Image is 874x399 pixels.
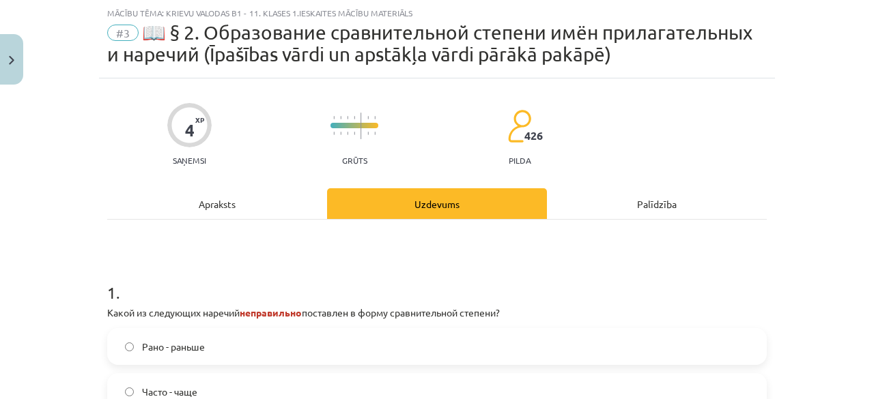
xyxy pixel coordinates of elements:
[354,132,355,135] img: icon-short-line-57e1e144782c952c97e751825c79c345078a6d821885a25fce030b3d8c18986b.svg
[125,342,134,351] input: Рано - раньше
[367,132,369,135] img: icon-short-line-57e1e144782c952c97e751825c79c345078a6d821885a25fce030b3d8c18986b.svg
[107,188,327,219] div: Apraksts
[333,116,335,119] img: icon-short-line-57e1e144782c952c97e751825c79c345078a6d821885a25fce030b3d8c18986b.svg
[107,259,767,301] h1: 1 .
[327,188,547,219] div: Uzdevums
[347,116,348,119] img: icon-short-line-57e1e144782c952c97e751825c79c345078a6d821885a25fce030b3d8c18986b.svg
[340,132,341,135] img: icon-short-line-57e1e144782c952c97e751825c79c345078a6d821885a25fce030b3d8c18986b.svg
[185,121,195,140] div: 4
[333,132,335,135] img: icon-short-line-57e1e144782c952c97e751825c79c345078a6d821885a25fce030b3d8c18986b.svg
[507,109,531,143] img: students-c634bb4e5e11cddfef0936a35e636f08e4e9abd3cc4e673bd6f9a4125e45ecb1.svg
[9,56,14,65] img: icon-close-lesson-0947bae3869378f0d4975bcd49f059093ad1ed9edebbc8119c70593378902aed.svg
[524,130,543,142] span: 426
[142,340,205,354] span: Рано - раньше
[374,132,376,135] img: icon-short-line-57e1e144782c952c97e751825c79c345078a6d821885a25fce030b3d8c18986b.svg
[342,156,367,165] p: Grūts
[240,306,302,319] strong: неправильно
[547,188,767,219] div: Palīdzība
[142,385,197,399] span: Часто - чаще
[107,21,752,65] span: 📖 § 2. Образование сравнительной степени имён прилагательных и наречий (Īpašības vārdi un apstākļ...
[107,8,767,18] div: Mācību tēma: Krievu valodas b1 - 11. klases 1.ieskaites mācību materiāls
[167,156,212,165] p: Saņemsi
[354,116,355,119] img: icon-short-line-57e1e144782c952c97e751825c79c345078a6d821885a25fce030b3d8c18986b.svg
[347,132,348,135] img: icon-short-line-57e1e144782c952c97e751825c79c345078a6d821885a25fce030b3d8c18986b.svg
[107,306,767,320] p: Какой из следующих наречий поставлен в форму сравнительной степени?
[125,387,134,396] input: Часто - чаще
[367,116,369,119] img: icon-short-line-57e1e144782c952c97e751825c79c345078a6d821885a25fce030b3d8c18986b.svg
[340,116,341,119] img: icon-short-line-57e1e144782c952c97e751825c79c345078a6d821885a25fce030b3d8c18986b.svg
[374,116,376,119] img: icon-short-line-57e1e144782c952c97e751825c79c345078a6d821885a25fce030b3d8c18986b.svg
[195,116,204,123] span: XP
[361,113,362,139] img: icon-long-line-d9ea69661e0d244f92f715978eff75569469978d946b2353a9bb055b3ed8787d.svg
[509,156,531,165] p: pilda
[107,25,139,41] span: #3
